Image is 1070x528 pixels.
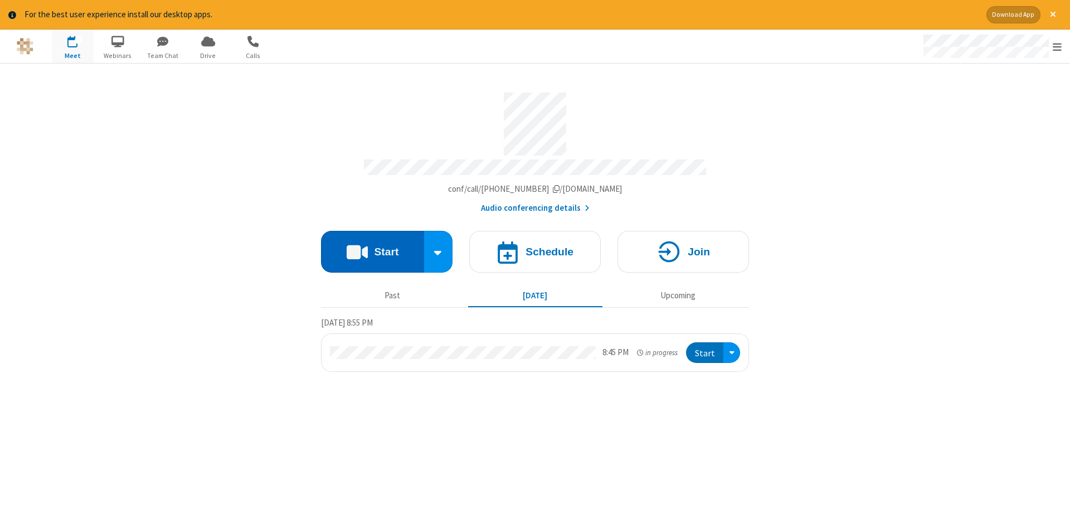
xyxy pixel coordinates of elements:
[688,246,710,257] h4: Join
[526,246,573,257] h4: Schedule
[142,51,184,61] span: Team Chat
[4,30,46,63] button: Logo
[25,8,978,21] div: For the best user experience install our desktop apps.
[187,51,229,61] span: Drive
[986,6,1040,23] button: Download App
[75,36,82,44] div: 1
[469,231,601,273] button: Schedule
[424,231,453,273] div: Start conference options
[321,316,749,372] section: Today's Meetings
[637,347,678,358] em: in progress
[468,285,602,307] button: [DATE]
[602,346,629,359] div: 8:45 PM
[611,285,745,307] button: Upcoming
[723,342,740,363] div: Open menu
[686,342,723,363] button: Start
[17,38,33,55] img: QA Selenium DO NOT DELETE OR CHANGE
[321,231,424,273] button: Start
[232,51,274,61] span: Calls
[617,231,749,273] button: Join
[374,246,398,257] h4: Start
[448,183,622,194] span: Copy my meeting room link
[321,317,373,328] span: [DATE] 8:55 PM
[448,183,622,196] button: Copy my meeting room linkCopy my meeting room link
[481,202,590,215] button: Audio conferencing details
[52,51,94,61] span: Meet
[325,285,460,307] button: Past
[97,51,139,61] span: Webinars
[1044,6,1062,23] button: Close alert
[913,30,1070,63] div: Open menu
[321,84,749,214] section: Account details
